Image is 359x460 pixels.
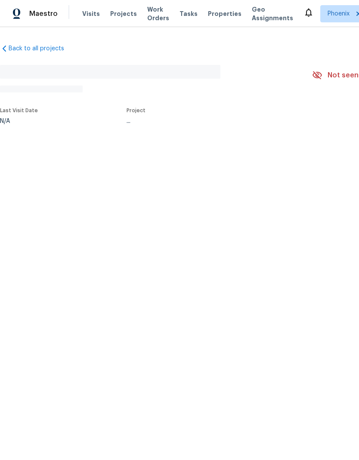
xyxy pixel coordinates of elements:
span: Project [127,108,145,113]
span: Geo Assignments [252,5,293,22]
span: Properties [208,9,241,18]
span: Work Orders [147,5,169,22]
span: Phoenix [328,9,350,18]
span: Tasks [179,11,198,17]
span: Maestro [29,9,58,18]
span: Visits [82,9,100,18]
div: ... [127,118,292,124]
span: Projects [110,9,137,18]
